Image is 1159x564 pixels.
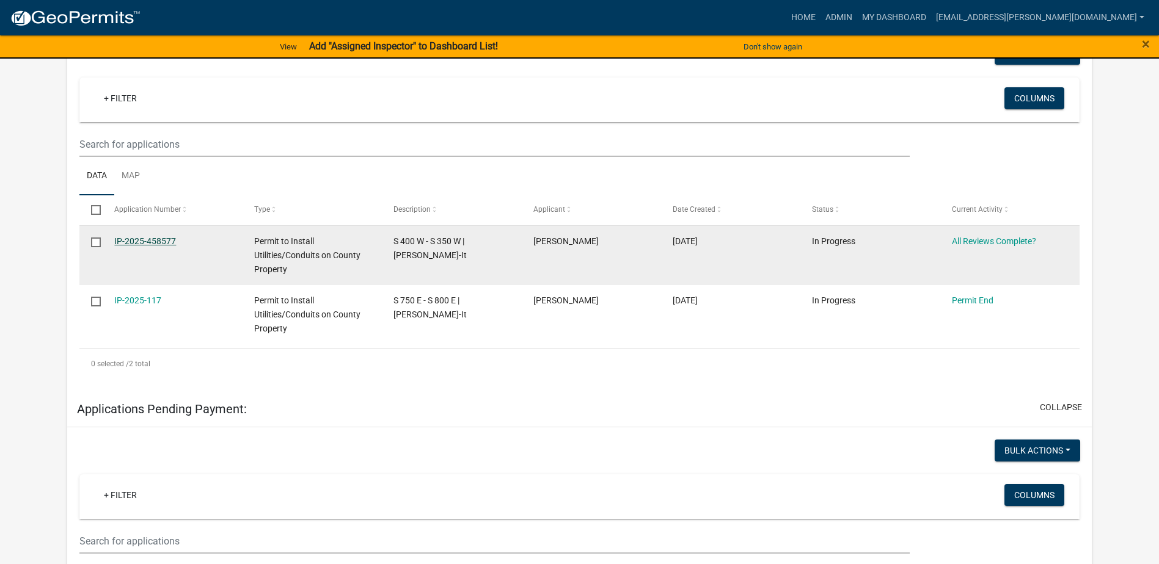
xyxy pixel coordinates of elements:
a: IP-2025-458577 [114,236,176,246]
span: 0 selected / [91,360,129,368]
datatable-header-cell: Current Activity [940,195,1079,225]
span: Justin Suhre [533,295,599,305]
a: + Filter [94,484,147,506]
span: Permit to Install Utilities/Conduits on County Property [254,295,360,333]
datatable-header-cell: Application Number [103,195,242,225]
strong: Add "Assigned Inspector" to Dashboard List! [309,40,498,52]
datatable-header-cell: Type [243,195,382,225]
button: Don't show again [739,37,807,57]
a: Permit End [952,295,993,305]
a: My Dashboard [857,6,931,29]
a: All Reviews Complete? [952,236,1036,246]
datatable-header-cell: Status [800,195,940,225]
datatable-header-cell: Select [79,195,103,225]
span: Application Number [114,205,181,214]
span: In Progress [812,236,855,246]
span: Type [254,205,270,214]
input: Search for applications [79,132,910,157]
datatable-header-cell: Applicant [521,195,660,225]
a: [EMAIL_ADDRESS][PERSON_NAME][DOMAIN_NAME] [931,6,1149,29]
span: 08/03/2025 [673,236,698,246]
span: S 750 E - S 800 E | Berry-It [393,295,467,319]
span: Permit to Install Utilities/Conduits on County Property [254,236,360,274]
datatable-header-cell: Date Created [661,195,800,225]
span: Date Created [673,205,715,214]
span: Status [812,205,833,214]
button: Bulk Actions [995,439,1080,461]
a: + Filter [94,87,147,109]
button: Close [1142,37,1150,51]
a: Data [79,157,114,196]
input: Search for applications [79,529,910,554]
a: View [275,37,302,57]
button: collapse [1040,401,1082,414]
span: × [1142,35,1150,52]
span: Justin Suhre [533,236,599,246]
span: Applicant [533,205,565,214]
div: collapse [67,31,1092,391]
a: Home [786,6,821,29]
span: In Progress [812,295,855,305]
a: IP-2025-117 [114,295,161,305]
datatable-header-cell: Description [382,195,521,225]
button: Columns [1004,87,1064,109]
span: Current Activity [952,205,1003,214]
span: Description [393,205,431,214]
a: Map [114,157,147,196]
div: 2 total [79,349,1080,379]
a: Admin [821,6,857,29]
button: Columns [1004,484,1064,506]
h5: Applications Pending Payment: [77,402,247,416]
span: 08/03/2025 [673,295,698,305]
span: S 400 W - S 350 W | Berry-It [393,236,467,260]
